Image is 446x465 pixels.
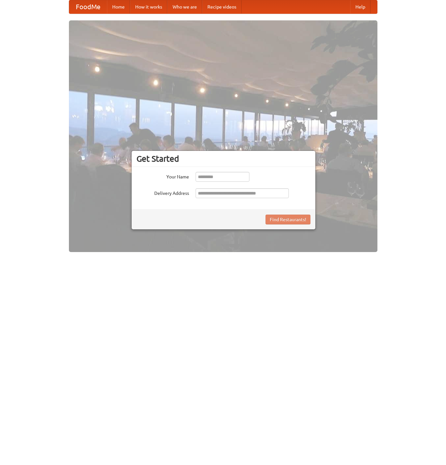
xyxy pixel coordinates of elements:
[350,0,371,13] a: Help
[137,154,310,164] h3: Get Started
[202,0,242,13] a: Recipe videos
[167,0,202,13] a: Who we are
[137,172,189,180] label: Your Name
[69,0,107,13] a: FoodMe
[137,188,189,197] label: Delivery Address
[130,0,167,13] a: How it works
[107,0,130,13] a: Home
[265,215,310,224] button: Find Restaurants!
